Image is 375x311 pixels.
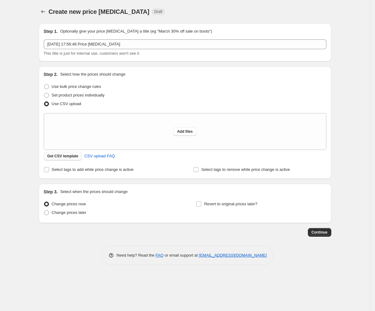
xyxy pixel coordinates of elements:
[199,253,267,258] a: [EMAIL_ADDRESS][DOMAIN_NAME]
[44,51,139,56] span: This title is just for internal use, customers won't see it
[52,202,86,206] span: Change prices now
[177,129,193,134] span: Add files
[201,167,290,172] span: Select tags to remove while price change is active
[44,71,58,77] h2: Step 2.
[52,84,101,89] span: Use bulk price change rules
[81,151,119,161] a: CSV upload FAQ
[49,8,150,15] span: Create new price [MEDICAL_DATA]
[84,153,115,159] span: CSV upload FAQ
[204,202,257,206] span: Revert to original prices later?
[155,253,163,258] a: FAQ
[308,228,331,237] button: Continue
[44,152,82,160] button: Get CSV template
[44,28,58,34] h2: Step 1.
[44,189,58,195] h2: Step 3.
[52,210,87,215] span: Change prices later
[163,253,199,258] span: or email support at
[44,39,326,49] input: 30% off holiday sale
[312,230,328,235] span: Continue
[117,253,156,258] span: Need help? Read the
[52,93,105,97] span: Set product prices individually
[173,127,196,136] button: Add files
[47,154,79,159] span: Get CSV template
[60,189,127,195] p: Select when the prices should change
[60,28,212,34] p: Optionally give your price [MEDICAL_DATA] a title (eg "March 30% off sale on boots")
[52,101,81,106] span: Use CSV upload
[52,167,134,172] span: Select tags to add while price change is active
[154,9,162,14] span: Draft
[60,71,125,77] p: Select how the prices should change
[39,7,47,16] button: Price change jobs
